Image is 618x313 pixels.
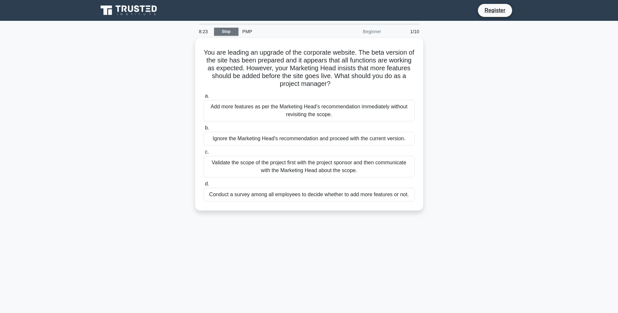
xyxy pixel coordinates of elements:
[204,156,415,177] div: Validate the scope of the project first with the project sponsor and then communicate with the Ma...
[195,25,214,38] div: 8:23
[205,93,209,99] span: a.
[214,28,238,36] a: Stop
[385,25,423,38] div: 1/10
[205,149,209,155] span: c.
[204,188,415,201] div: Conduct a survey among all employees to decide whether to add more features or not.
[238,25,328,38] div: PMP
[328,25,385,38] div: Beginner
[204,100,415,121] div: Add more features as per the Marketing Head's recommendation immediately without revisiting the s...
[204,132,415,145] div: Ignore the Marketing Head's recommendation and proceed with the current version.
[203,48,415,88] h5: You are leading an upgrade of the corporate website. The beta version of the site has been prepar...
[205,181,209,186] span: d.
[481,6,509,14] a: Register
[205,125,209,130] span: b.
